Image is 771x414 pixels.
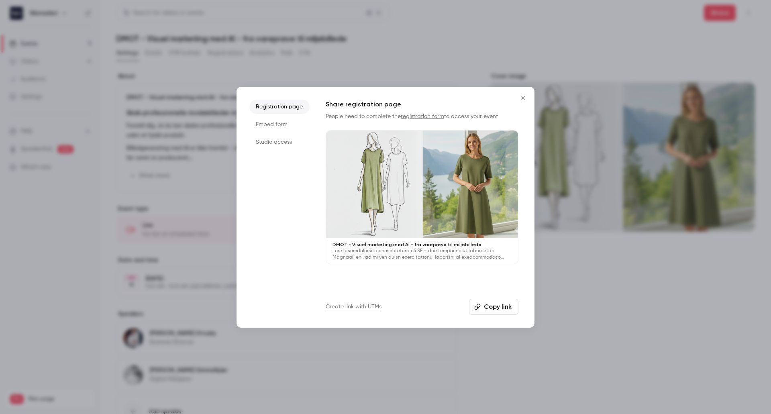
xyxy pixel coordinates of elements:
[469,299,518,315] button: Copy link
[249,135,310,149] li: Studio access
[326,130,518,265] a: DMOT - Visuel marketing med AI - fra vareprøve til miljøbilledeLore ipsumdolorsita consectetura e...
[326,112,518,120] p: People need to complete the to access your event
[326,100,518,109] h1: Share registration page
[332,241,512,248] p: DMOT - Visuel marketing med AI - fra vareprøve til miljøbillede
[515,90,531,106] button: Close
[326,303,381,311] a: Create link with UTMs
[401,114,444,119] a: registration form
[249,117,310,132] li: Embed form
[249,100,310,114] li: Registration page
[332,248,512,261] p: Lore ipsumdolorsita consectetura eli SE – doe temporinc ut laboreetdo Magnaali eni, ad mi ven qui...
